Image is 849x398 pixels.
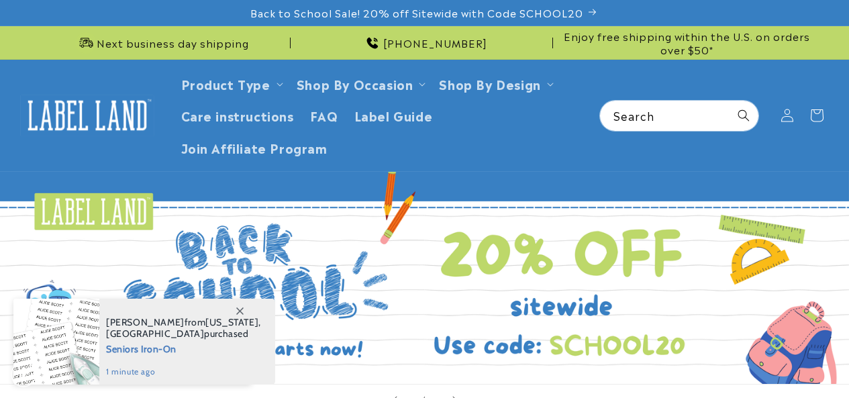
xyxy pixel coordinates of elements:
[181,140,328,155] span: Join Affiliate Program
[296,26,553,59] div: Announcement
[289,68,432,99] summary: Shop By Occasion
[729,101,758,130] button: Search
[346,99,441,131] a: Label Guide
[20,95,154,136] img: Label Land
[431,68,558,99] summary: Shop By Design
[310,107,338,123] span: FAQ
[173,68,289,99] summary: Product Type
[383,36,487,50] span: [PHONE_NUMBER]
[173,99,302,131] a: Care instructions
[354,107,433,123] span: Label Guide
[558,30,815,56] span: Enjoy free shipping within the U.S. on orders over $50*
[106,328,204,340] span: [GEOGRAPHIC_DATA]
[173,132,336,163] a: Join Affiliate Program
[34,26,291,59] div: Announcement
[302,99,346,131] a: FAQ
[106,316,185,328] span: [PERSON_NAME]
[250,6,583,19] span: Back to School Sale! 20% off Sitewide with Code SCHOOL20
[439,74,540,93] a: Shop By Design
[205,316,258,328] span: [US_STATE]
[181,107,294,123] span: Care instructions
[15,89,160,141] a: Label Land
[181,74,270,93] a: Product Type
[297,76,413,91] span: Shop By Occasion
[558,26,815,59] div: Announcement
[106,317,261,340] span: from , purchased
[97,36,249,50] span: Next business day shipping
